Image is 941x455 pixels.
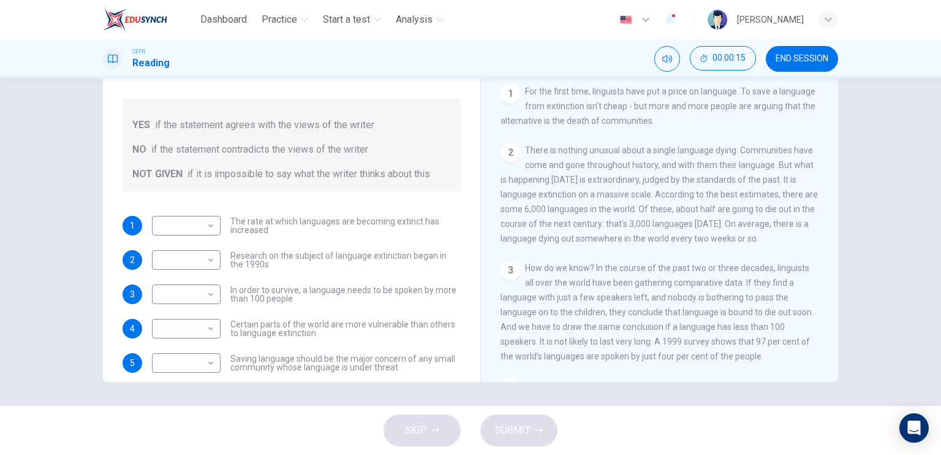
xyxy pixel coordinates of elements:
[391,9,448,31] button: Analysis
[132,56,170,71] h1: Reading
[151,142,368,157] span: if the statement contradicts the views of the writer
[262,12,297,27] span: Practice
[690,46,756,72] div: Hide
[130,324,135,333] span: 4
[501,378,520,398] div: 4
[130,256,135,264] span: 2
[132,167,183,182] span: NOT GIVEN
[103,7,167,32] img: EduSynch logo
[501,86,815,126] span: For the first time, linguists have put a price on language. To save a language from extinction is...
[618,15,633,25] img: en
[501,263,814,361] span: How do we know? In the course of the past two or three decades, linguists all over the world have...
[899,413,929,443] div: Open Intercom Messenger
[776,54,828,64] span: END SESSION
[132,142,146,157] span: NO
[230,251,461,269] span: Research on the subject of language extinction began in the 1990s
[501,261,520,280] div: 3
[130,290,135,299] span: 3
[501,145,818,243] span: There is nothing unusual about a single language dying. Communities have come and gone throughout...
[130,359,135,367] span: 5
[155,118,374,132] span: if the statement agrees with the views of the writer
[766,46,838,72] button: END SESSION
[396,12,433,27] span: Analysis
[654,46,680,72] div: Mute
[187,167,430,182] span: if it is impossible to say what the writer thinks about this
[501,143,520,162] div: 2
[230,320,461,337] span: Certain parts of the world are more vulnerable than others to language extinction
[318,9,386,31] button: Start a test
[501,84,520,104] div: 1
[200,12,247,27] span: Dashboard
[230,217,461,234] span: The rate at which languages are becoming extinct has increased
[132,118,150,132] span: YES
[708,10,727,29] img: Profile picture
[690,46,756,71] button: 00:00:15
[257,9,313,31] button: Practice
[712,53,746,63] span: 00:00:15
[103,7,195,32] a: EduSynch logo
[737,12,804,27] div: [PERSON_NAME]
[230,286,461,303] span: In order to survive, a language needs to be spoken by more than 100 people
[230,354,461,372] span: Saving language should be the major concern of any small community whose language is under threat
[501,381,817,449] span: It is too late to do anything to help many languages, where the speakers are too few or too old, ...
[195,9,252,31] button: Dashboard
[323,12,370,27] span: Start a test
[132,47,145,56] span: CEFR
[130,221,135,230] span: 1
